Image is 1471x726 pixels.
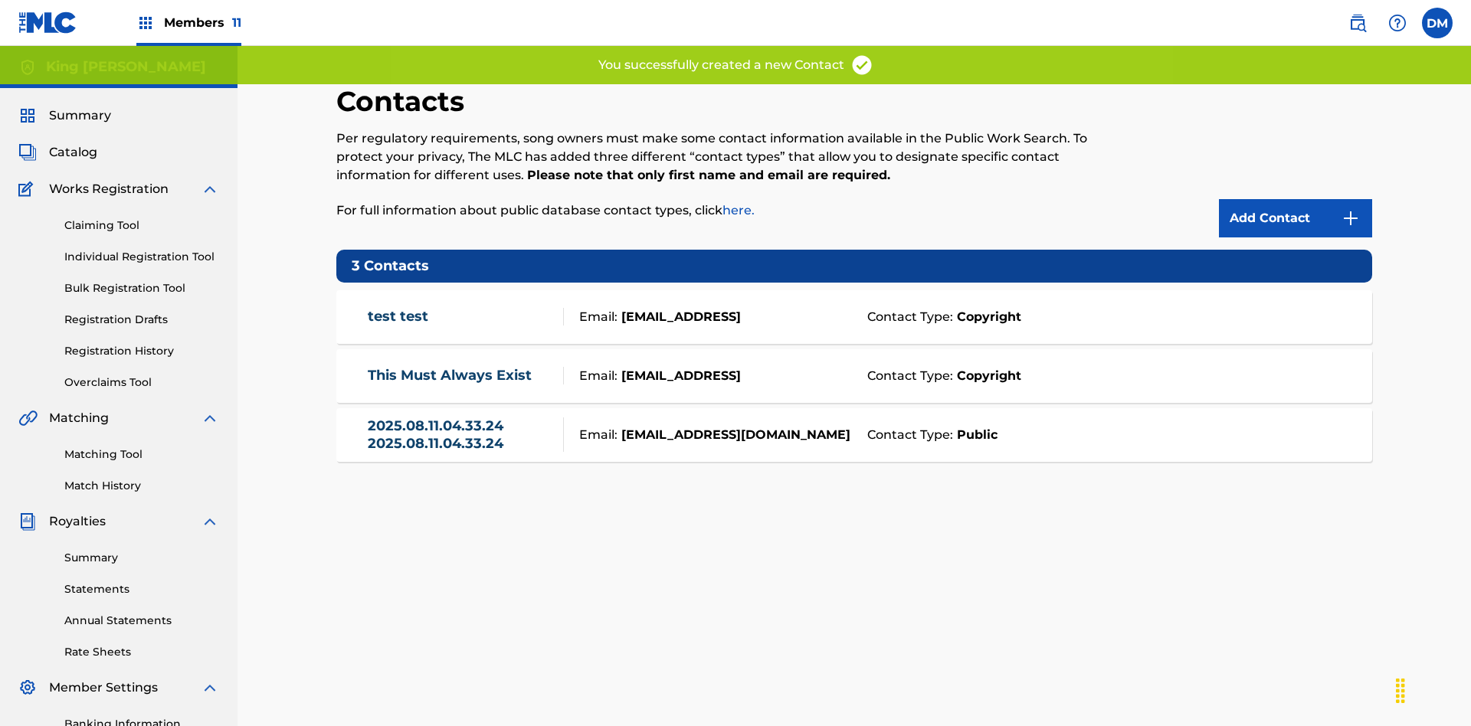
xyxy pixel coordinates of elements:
img: Top Rightsholders [136,14,155,32]
a: 2025.08.11.04.33.24 2025.08.11.04.33.24 [368,417,556,452]
a: Rate Sheets [64,644,219,660]
span: Catalog [49,143,97,162]
img: expand [201,679,219,697]
strong: Please note that only first name and email are required. [527,168,890,182]
img: access [850,54,873,77]
a: test test [368,308,428,325]
div: Email: [564,367,859,385]
a: Public Search [1342,8,1373,38]
img: MLC Logo [18,11,77,34]
div: Email: [564,426,859,444]
span: Matching [49,409,109,427]
a: Statements [64,581,219,597]
a: Bulk Registration Tool [64,280,219,296]
a: Registration History [64,343,219,359]
img: Works Registration [18,180,38,198]
img: Member Settings [18,679,37,697]
a: Matching Tool [64,446,219,463]
a: SummarySummary [18,106,111,125]
span: Members [164,14,241,31]
strong: Copyright [953,367,1021,385]
span: Royalties [49,512,106,531]
img: Catalog [18,143,37,162]
div: User Menu [1422,8,1453,38]
a: Add Contact [1219,199,1372,237]
strong: [EMAIL_ADDRESS] [618,367,741,385]
span: 11 [232,15,241,30]
a: Annual Statements [64,613,219,629]
img: search [1348,14,1367,32]
p: Per regulatory requirements, song owners must make some contact information available in the Publ... [336,129,1134,185]
a: This Must Always Exist [368,367,532,384]
span: Member Settings [49,679,158,697]
span: Works Registration [49,180,169,198]
span: Summary [49,106,111,125]
h2: Contacts [336,84,472,119]
img: 9d2ae6d4665cec9f34b9.svg [1342,209,1360,227]
p: For full information about public database contact types, click [336,201,1134,220]
p: You successfully created a new Contact [598,56,844,74]
img: expand [201,180,219,198]
h5: 3 Contacts [336,250,1372,283]
a: Registration Drafts [64,312,219,328]
a: CatalogCatalog [18,143,97,162]
div: Drag [1388,668,1413,714]
img: Royalties [18,512,37,531]
div: Email: [564,308,859,326]
a: Match History [64,478,219,494]
a: Summary [64,550,219,566]
a: here. [722,203,755,217]
strong: [EMAIL_ADDRESS] [618,308,741,326]
img: help [1388,14,1407,32]
a: Claiming Tool [64,217,219,234]
strong: Public [953,426,998,444]
div: Contact Type: [860,426,1351,444]
div: Contact Type: [860,367,1351,385]
img: Matching [18,409,38,427]
strong: Copyright [953,308,1021,326]
a: Overclaims Tool [64,374,219,391]
div: Help [1382,8,1413,38]
strong: [EMAIL_ADDRESS][DOMAIN_NAME] [618,426,850,444]
a: Individual Registration Tool [64,249,219,265]
img: expand [201,512,219,531]
img: expand [201,409,219,427]
div: Contact Type: [860,308,1351,326]
img: Summary [18,106,37,125]
iframe: Chat Widget [1394,652,1471,726]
